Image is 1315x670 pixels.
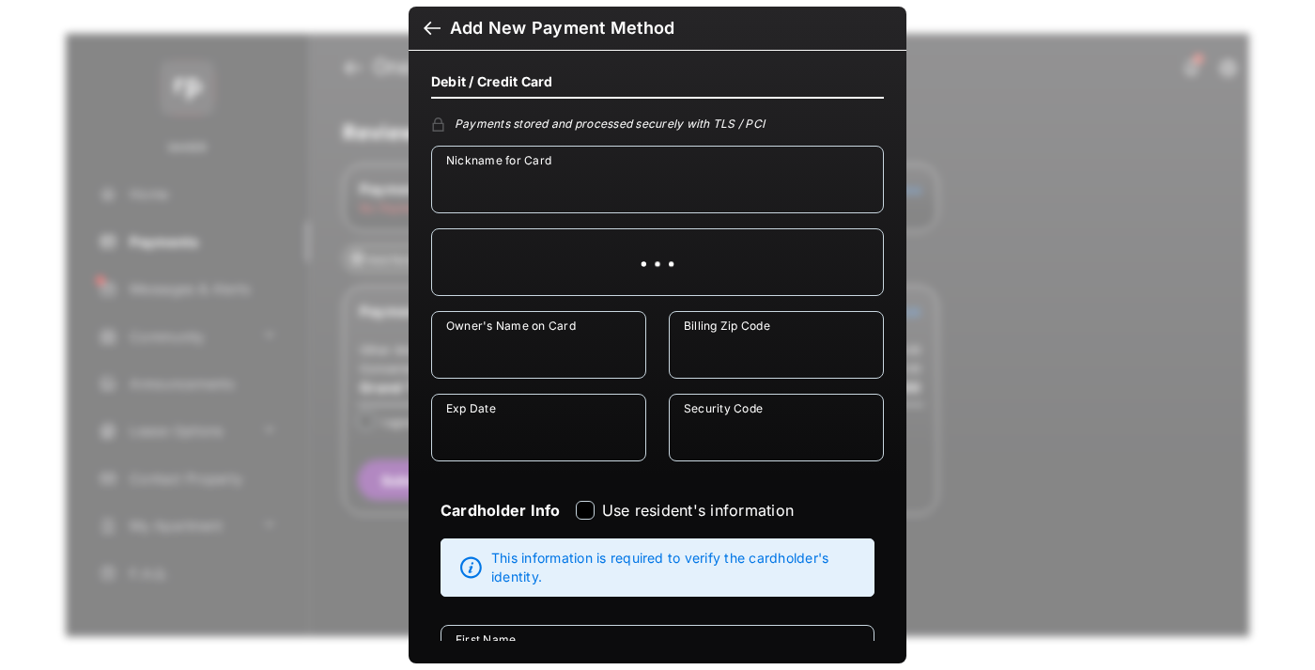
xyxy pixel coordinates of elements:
[441,501,561,553] strong: Cardholder Info
[602,501,794,520] label: Use resident's information
[431,73,553,89] h4: Debit / Credit Card
[450,18,674,39] div: Add New Payment Method
[431,114,884,131] div: Payments stored and processed securely with TLS / PCI
[491,549,864,586] span: This information is required to verify the cardholder's identity.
